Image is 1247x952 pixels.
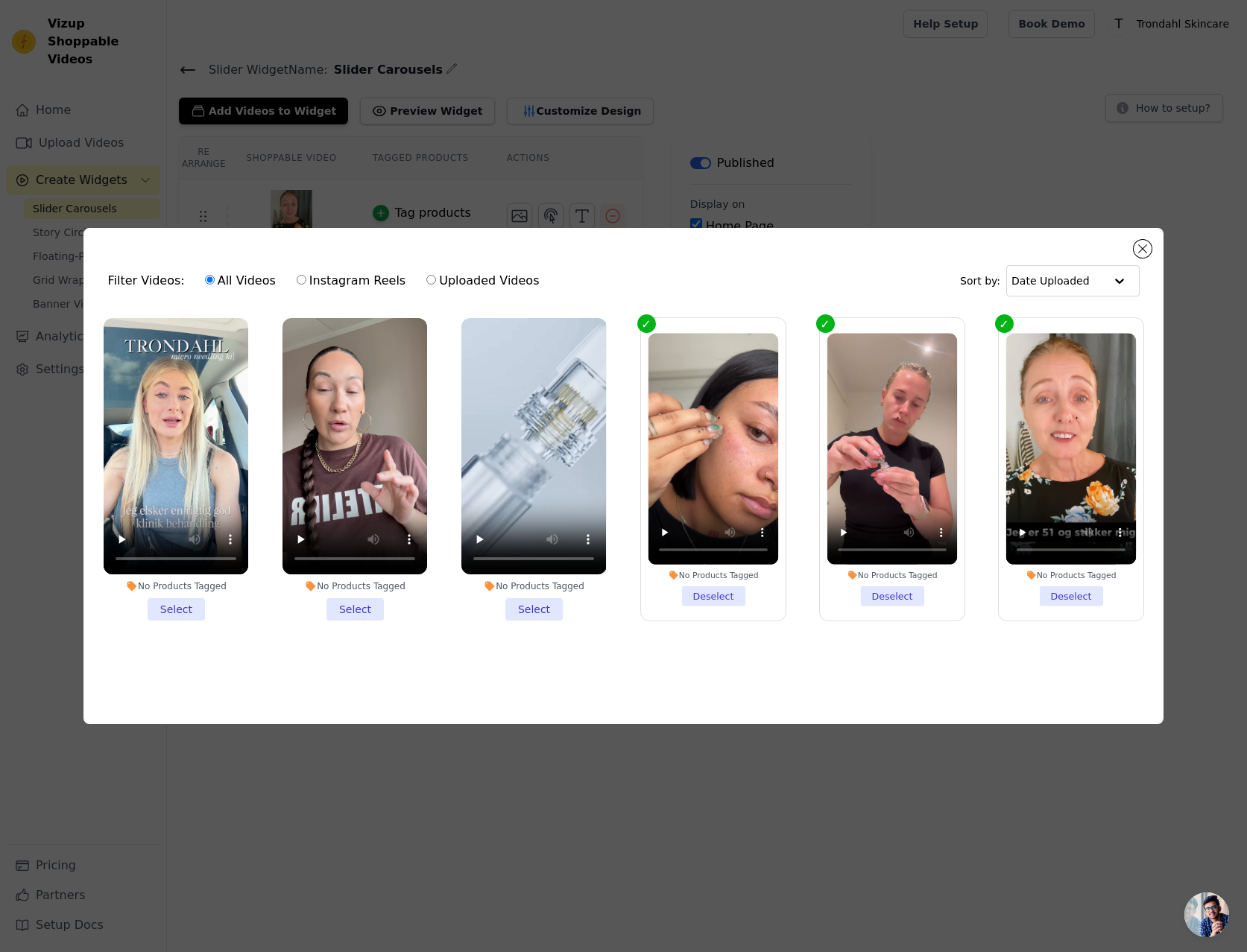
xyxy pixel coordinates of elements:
[960,265,1140,296] div: Sort by:
[296,271,406,291] label: Instagram Reels
[827,570,957,580] div: No Products Tagged
[426,271,540,291] label: Uploaded Videos
[461,580,606,592] div: No Products Tagged
[1006,570,1136,580] div: No Products Tagged
[107,264,547,298] div: Filter Videos:
[1134,240,1152,258] button: Close modal
[104,580,248,592] div: No Products Tagged
[204,271,277,291] label: All Videos
[648,570,778,580] div: No Products Tagged
[1184,892,1229,937] div: Åben chat
[282,580,427,592] div: No Products Tagged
